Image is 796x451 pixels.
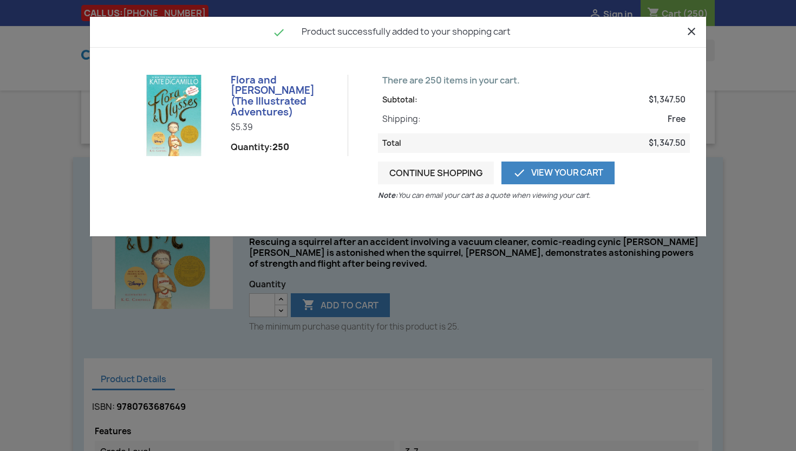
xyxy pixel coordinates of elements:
p: There are 250 items in your cart. [378,75,690,86]
span: Free [668,114,686,125]
span: Total [382,138,401,149]
i:  [272,26,285,39]
b: Note: [378,190,398,201]
h6: Flora and [PERSON_NAME] (The Illustrated Adventures) [231,75,339,118]
i: close [685,25,698,38]
i:  [513,166,526,179]
a: View Your Cart [501,162,615,184]
button: Continue shopping [378,162,494,184]
span: $1,347.50 [649,94,686,105]
img: Flora and Ulysses (The Illustrated Adventures) [133,75,214,156]
strong: 250 [272,141,289,153]
h4: Product successfully added to your shopping cart [98,25,698,39]
span: Shipping: [382,114,421,125]
button: Close [685,24,698,38]
span: Subtotal: [382,94,417,105]
p: $5.39 [231,122,339,133]
p: You can email your cart as a quote when viewing your cart. [378,190,595,201]
span: $1,347.50 [649,138,686,149]
span: Quantity: [231,141,289,152]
